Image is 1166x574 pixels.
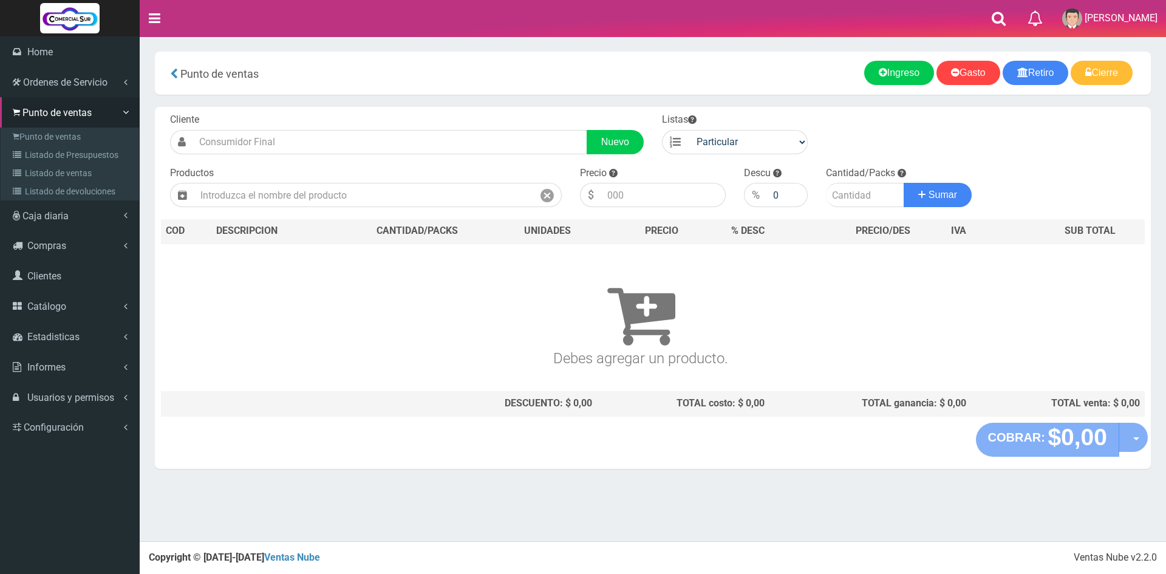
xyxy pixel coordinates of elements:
strong: COBRAR: [988,431,1045,444]
label: Precio [580,166,607,180]
span: SUB TOTAL [1065,224,1116,238]
a: Retiro [1003,61,1069,85]
img: User Image [1062,9,1082,29]
a: Punto de ventas [4,128,139,146]
img: Logo grande [40,3,100,33]
a: Cierre [1071,61,1133,85]
div: TOTAL costo: $ 0,00 [602,397,765,411]
th: DES [211,219,336,244]
span: IVA [951,225,966,236]
button: COBRAR: $0,00 [976,423,1120,457]
a: Gasto [936,61,1000,85]
span: Catálogo [27,301,66,312]
span: % DESC [731,225,765,236]
strong: $0,00 [1048,424,1107,450]
span: Punto de ventas [22,107,92,118]
span: Punto de ventas [180,67,259,80]
div: Ventas Nube v2.2.0 [1074,551,1157,565]
input: 000 [601,183,726,207]
th: UNIDADES [497,219,597,244]
span: CRIPCION [234,225,278,236]
label: Productos [170,166,214,180]
input: 000 [767,183,808,207]
input: Consumidor Final [193,130,587,154]
label: Descu [744,166,771,180]
span: Configuración [24,422,84,433]
div: DESCUENTO: $ 0,00 [341,397,592,411]
span: Compras [27,240,66,251]
span: Sumar [929,190,957,200]
strong: Copyright © [DATE]-[DATE] [149,552,320,563]
span: Usuarios y permisos [27,392,114,403]
span: Estadisticas [27,331,80,343]
a: Nuevo [587,130,644,154]
span: Home [27,46,53,58]
label: Cantidad/Packs [826,166,895,180]
span: Clientes [27,270,61,282]
a: Listado de ventas [4,164,139,182]
span: Informes [27,361,66,373]
span: Caja diaria [22,210,69,222]
span: PRECIO [645,224,678,238]
span: [PERSON_NAME] [1085,12,1157,24]
div: % [744,183,767,207]
a: Ingreso [864,61,934,85]
div: $ [580,183,601,207]
div: TOTAL venta: $ 0,00 [976,397,1140,411]
input: Cantidad [826,183,904,207]
input: Introduzca el nombre del producto [194,183,533,207]
label: Listas [662,113,697,127]
button: Sumar [904,183,972,207]
th: CANTIDAD/PACKS [336,219,497,244]
div: TOTAL ganancia: $ 0,00 [774,397,966,411]
a: Listado de Presupuestos [4,146,139,164]
th: COD [161,219,211,244]
h3: Debes agregar un producto. [166,261,1116,366]
label: Cliente [170,113,199,127]
a: Listado de devoluciones [4,182,139,200]
a: Ventas Nube [264,552,320,563]
span: Ordenes de Servicio [23,77,107,88]
span: PRECIO/DES [856,225,910,236]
